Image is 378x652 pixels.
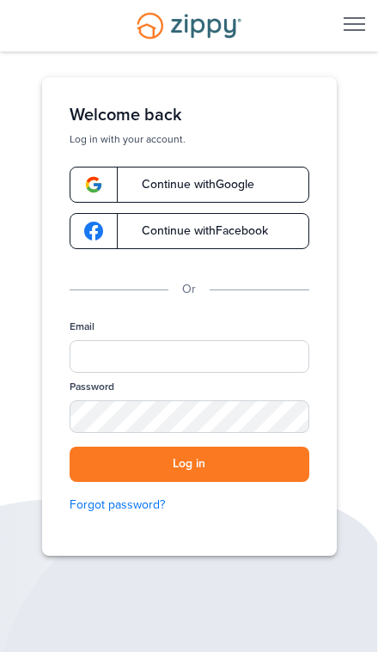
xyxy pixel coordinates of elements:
[70,213,309,249] a: google-logoContinue withFacebook
[70,380,114,394] label: Password
[70,447,309,482] button: Log in
[70,496,309,515] a: Forgot password?
[125,225,268,237] span: Continue with Facebook
[70,340,309,373] input: Email
[84,175,103,194] img: google-logo
[70,167,309,203] a: google-logoContinue withGoogle
[84,222,103,241] img: google-logo
[70,400,309,433] input: Password
[70,105,309,125] h1: Welcome back
[70,132,309,146] p: Log in with your account.
[182,280,196,299] p: Or
[125,179,254,191] span: Continue with Google
[70,320,94,334] label: Email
